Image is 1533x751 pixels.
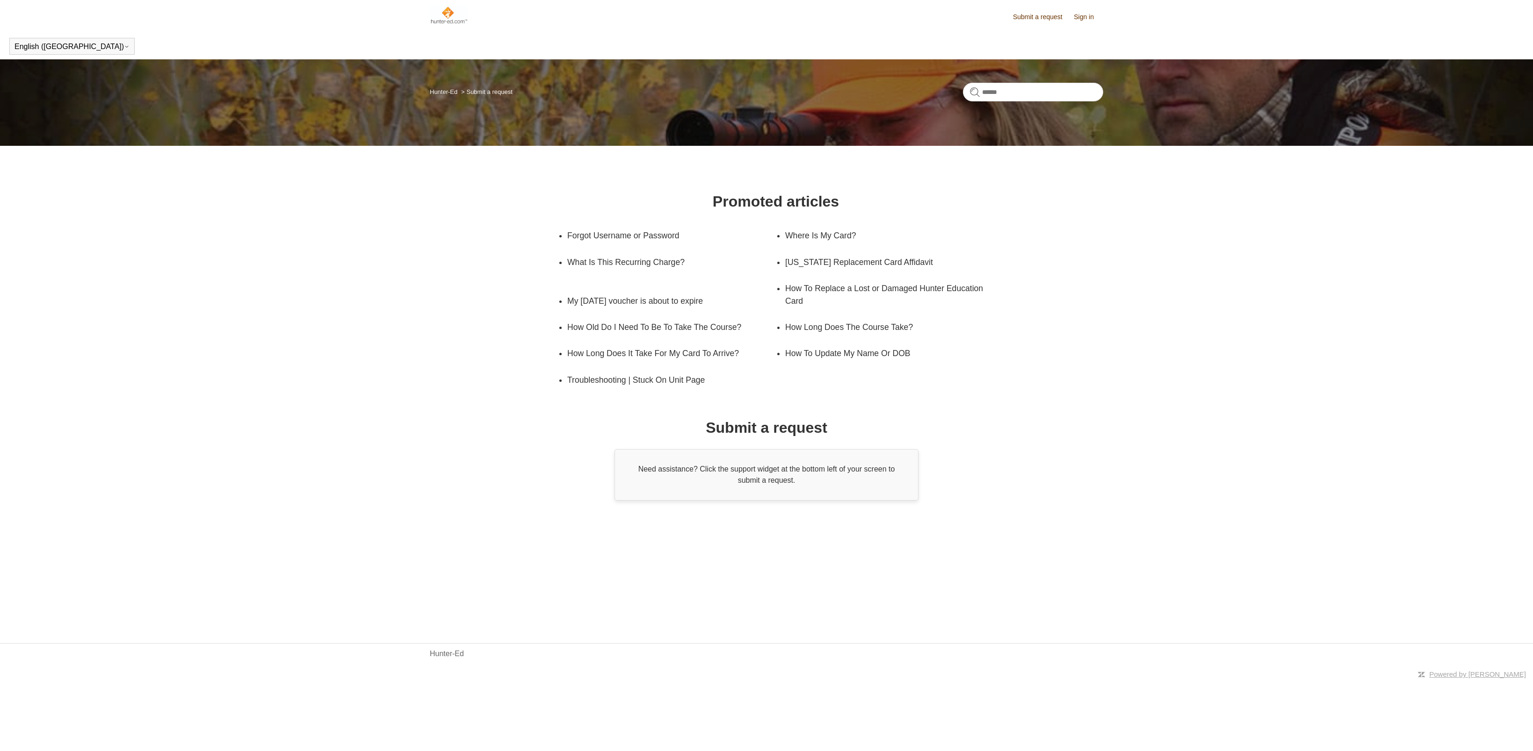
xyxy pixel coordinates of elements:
a: [US_STATE] Replacement Card Affidavit [785,249,980,275]
h1: Promoted articles [713,190,839,213]
h1: Submit a request [706,416,827,439]
div: Need assistance? Click the support widget at the bottom left of your screen to submit a request. [615,449,918,501]
button: English ([GEOGRAPHIC_DATA]) [14,43,130,51]
a: My [DATE] voucher is about to expire [567,288,762,314]
a: How To Replace a Lost or Damaged Hunter Education Card [785,275,994,314]
a: Sign in [1074,12,1103,22]
a: Submit a request [1013,12,1072,22]
a: Troubleshooting | Stuck On Unit Page [567,367,762,393]
a: Where Is My Card? [785,222,980,249]
li: Submit a request [459,88,513,95]
a: Powered by [PERSON_NAME] [1429,670,1526,678]
input: Search [963,83,1103,101]
img: Hunter-Ed Help Center home page [430,6,468,24]
a: How Long Does The Course Take? [785,314,980,340]
a: How To Update My Name Or DOB [785,340,980,366]
a: Hunter-Ed [430,648,464,659]
li: Hunter-Ed [430,88,459,95]
a: Hunter-Ed [430,88,457,95]
a: How Old Do I Need To Be To Take The Course? [567,314,762,340]
a: How Long Does It Take For My Card To Arrive? [567,340,776,366]
a: What Is This Recurring Charge? [567,249,776,275]
a: Forgot Username or Password [567,222,762,249]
